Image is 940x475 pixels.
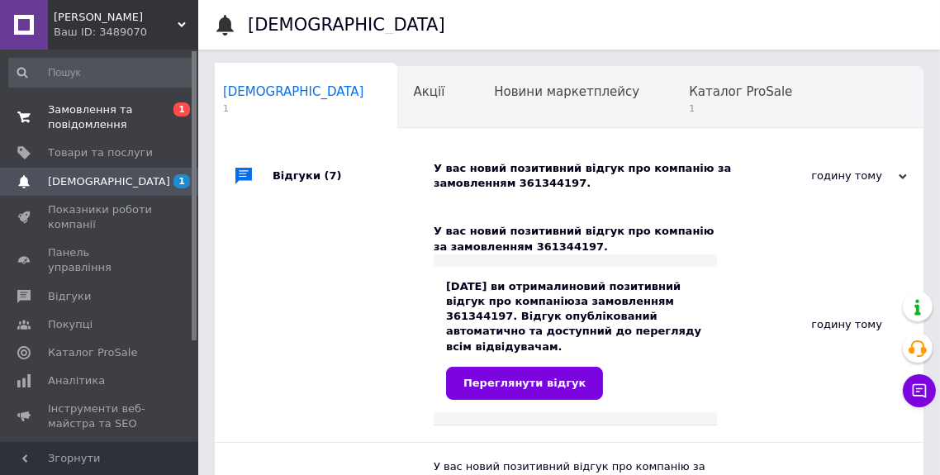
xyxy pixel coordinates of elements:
span: (7) [325,169,342,182]
span: Панель управління [48,245,153,275]
h1: [DEMOGRAPHIC_DATA] [248,15,445,35]
span: 1 [689,102,792,115]
span: Переглянути відгук [463,377,586,389]
span: Інструменти веб-майстра та SEO [48,401,153,431]
span: Аналітика [48,373,105,388]
span: 1 [173,174,190,188]
span: Замовлення та повідомлення [48,102,153,132]
button: Чат з покупцем [903,374,936,407]
span: Каталог ProSale [689,84,792,99]
a: Переглянути відгук [446,367,603,400]
div: У вас новий позитивний відгук про компанію за замовленням 361344197. [434,161,742,191]
span: [DEMOGRAPHIC_DATA] [48,174,170,189]
span: Акції [414,84,445,99]
span: Товари та послуги [48,145,153,160]
div: У вас новий позитивний відгук про компанію за замовленням 361344197. [434,224,717,254]
b: новий позитивний відгук про компанію [446,280,681,307]
div: [DATE] ви отримали за замовленням 361344197. Відгук опублікований автоматично та доступний до пер... [446,279,705,400]
div: годину тому [717,207,923,441]
span: [DEMOGRAPHIC_DATA] [223,84,364,99]
span: Показники роботи компанії [48,202,153,232]
div: Відгуки [273,145,434,207]
div: годину тому [742,169,907,183]
span: Новини маркетплейсу [494,84,639,99]
span: Каталог ProSale [48,345,137,360]
span: 1 [173,102,190,116]
input: Пошук [8,58,195,88]
span: Покупці [48,317,93,332]
div: Ваш ID: 3489070 [54,25,198,40]
span: Відгуки [48,289,91,304]
span: 1 [223,102,364,115]
span: Мега Звук [54,10,178,25]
